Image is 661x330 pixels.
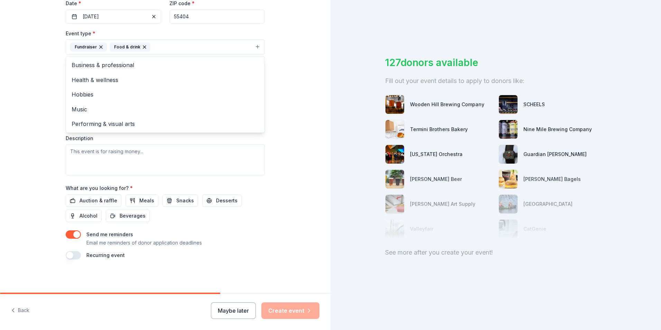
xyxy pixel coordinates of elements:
span: Music [72,105,259,114]
span: Hobbies [72,90,259,99]
span: Performing & visual arts [72,119,259,128]
span: Health & wellness [72,75,259,84]
div: Food & drink [110,43,150,52]
button: FundraiserFood & drink [66,39,265,55]
div: FundraiserFood & drink [66,56,265,133]
div: Fundraiser [70,43,107,52]
span: Business & professional [72,61,259,70]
